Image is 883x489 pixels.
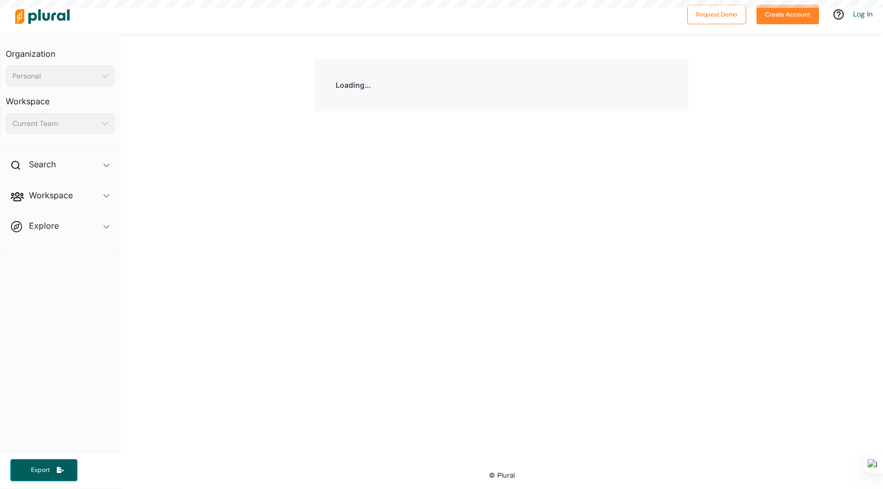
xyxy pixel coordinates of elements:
[756,8,819,19] a: Create Account
[687,8,746,19] a: Request Demo
[12,118,98,129] div: Current Team
[756,5,819,24] button: Create Account
[24,466,57,475] span: Export
[853,9,873,19] a: Log In
[6,86,115,109] h3: Workspace
[687,5,746,24] button: Request Demo
[489,471,515,479] small: © Plural
[10,459,77,481] button: Export
[29,159,56,170] h2: Search
[6,39,115,61] h3: Organization
[12,71,98,82] div: Personal
[315,59,688,111] div: Loading...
